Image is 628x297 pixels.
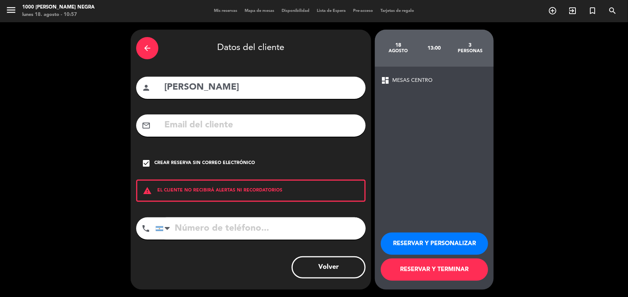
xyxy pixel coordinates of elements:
[452,42,488,48] div: 3
[141,224,150,233] i: phone
[155,217,366,240] input: Número de teléfono...
[142,121,151,130] i: mail_outline
[568,6,577,15] i: exit_to_app
[6,4,17,16] i: menu
[22,4,95,11] div: 1000 [PERSON_NAME] Negra
[588,6,597,15] i: turned_in_not
[452,48,488,54] div: personas
[156,218,173,239] div: Argentina: +54
[143,44,152,53] i: arrow_back
[416,35,452,61] div: 13:00
[381,76,390,85] span: dashboard
[22,11,95,19] div: lunes 18. agosto - 10:57
[392,76,433,85] span: MESAS CENTRO
[377,9,418,13] span: Tarjetas de regalo
[142,83,151,92] i: person
[6,4,17,18] button: menu
[142,159,151,168] i: check_box
[241,9,278,13] span: Mapa de mesas
[380,42,416,48] div: 18
[381,233,488,255] button: RESERVAR Y PERSONALIZAR
[381,258,488,281] button: RESERVAR Y TERMINAR
[608,6,617,15] i: search
[278,9,313,13] span: Disponibilidad
[292,256,366,278] button: Volver
[313,9,349,13] span: Lista de Espera
[380,48,416,54] div: agosto
[137,186,157,195] i: warning
[154,160,255,167] div: Crear reserva sin correo electrónico
[136,180,366,202] div: EL CLIENTE NO RECIBIRÁ ALERTAS NI RECORDATORIOS
[164,80,360,95] input: Nombre del cliente
[349,9,377,13] span: Pre-acceso
[548,6,557,15] i: add_circle_outline
[210,9,241,13] span: Mis reservas
[136,35,366,61] div: Datos del cliente
[164,118,360,133] input: Email del cliente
